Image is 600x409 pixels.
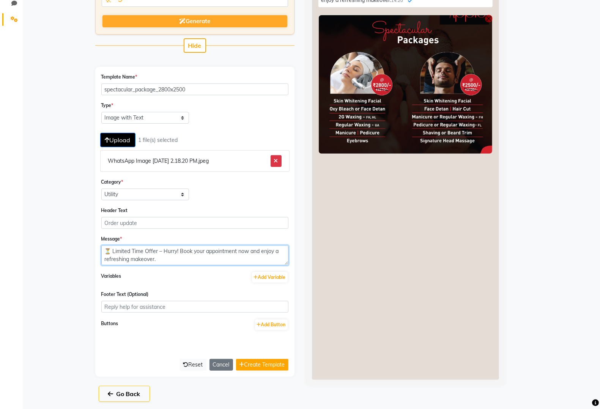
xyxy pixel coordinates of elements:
[100,133,135,147] button: Upload
[318,15,493,154] img: Preview Image
[255,319,288,330] button: Add Button
[252,272,288,283] button: Add Variable
[180,359,206,371] button: Reset
[102,15,287,28] button: Generate
[139,136,178,144] div: 1 file(s) selected
[99,386,150,402] button: Go Back
[101,236,122,242] label: Message
[209,359,233,371] button: Cancel
[101,291,149,298] label: Footer Text (Optional)
[101,102,113,109] label: Type
[101,273,121,280] label: Variables
[101,74,137,80] label: Template Name
[188,42,202,49] span: Hide
[105,136,131,144] span: Upload
[101,83,288,95] input: order_update
[184,38,206,53] button: Hide
[101,207,128,214] label: Header Text
[100,150,290,172] li: WhatsApp Image [DATE] 2.18.20 PM.jpeg
[101,179,123,186] label: Category
[179,17,210,25] span: Generate
[236,359,288,371] button: Create Template
[101,320,118,327] label: Buttons
[101,301,288,313] input: Reply help for assistance
[101,217,288,229] input: Order update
